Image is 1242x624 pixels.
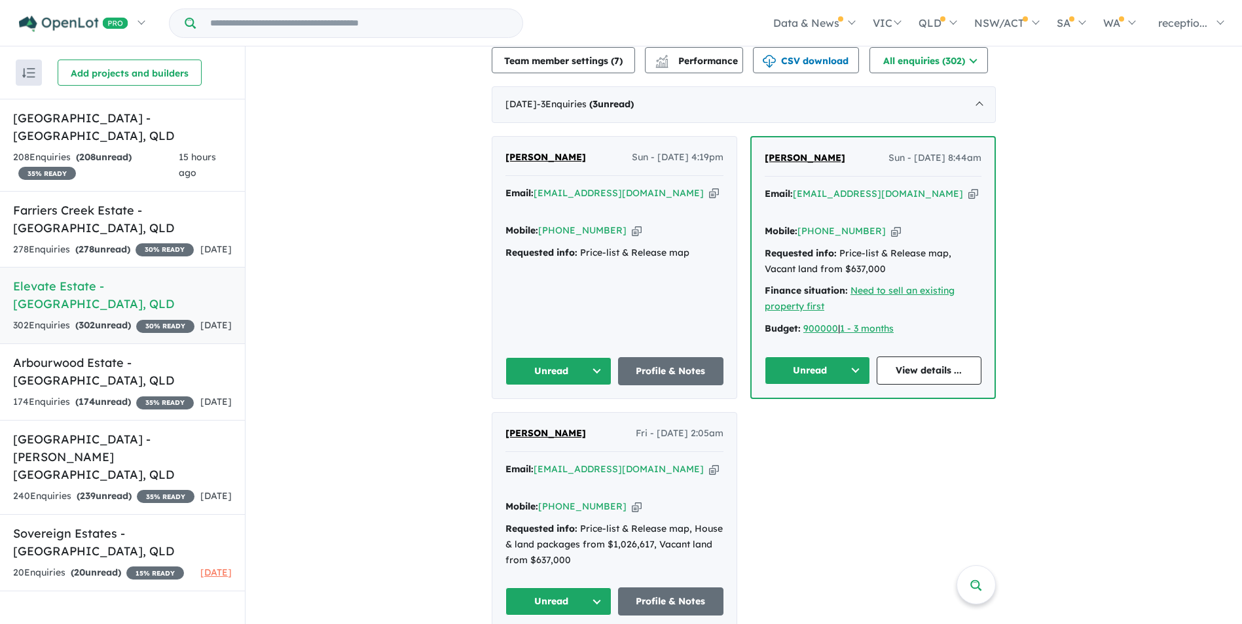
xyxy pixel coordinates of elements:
[763,55,776,68] img: download icon
[74,566,85,578] span: 20
[77,490,132,502] strong: ( unread)
[13,150,179,181] div: 208 Enquir ies
[534,187,704,199] a: [EMAIL_ADDRESS][DOMAIN_NAME]
[753,47,859,73] button: CSV download
[76,151,132,163] strong: ( unread)
[765,188,793,199] strong: Email:
[137,490,194,503] span: 35 % READY
[657,55,738,67] span: Performance
[618,357,724,385] a: Profile & Notes
[505,587,612,615] button: Unread
[593,98,598,110] span: 3
[537,98,634,110] span: - 3 Enquir ies
[709,186,719,200] button: Copy
[765,225,797,237] strong: Mobile:
[13,201,232,237] h5: Farriers Creek Estate - [GEOGRAPHIC_DATA] , QLD
[797,225,886,237] a: [PHONE_NUMBER]
[505,500,538,512] strong: Mobile:
[58,60,202,86] button: Add projects and builders
[803,322,838,334] a: 900000
[13,525,232,560] h5: Sovereign Estates - [GEOGRAPHIC_DATA] , QLD
[632,150,723,165] span: Sun - [DATE] 4:19pm
[80,490,96,502] span: 239
[13,565,184,581] div: 20 Enquir ies
[888,150,981,166] span: Sun - [DATE] 8:44am
[79,243,94,255] span: 278
[136,396,194,409] span: 35 % READY
[200,490,232,502] span: [DATE]
[534,463,704,475] a: [EMAIL_ADDRESS][DOMAIN_NAME]
[765,356,870,385] button: Unread
[656,55,668,62] img: line-chart.svg
[492,86,996,123] div: [DATE]
[505,224,538,236] strong: Mobile:
[13,318,194,334] div: 302 Enquir ies
[709,462,719,476] button: Copy
[505,187,534,199] strong: Email:
[589,98,634,110] strong: ( unread)
[632,500,642,513] button: Copy
[793,188,963,199] a: [EMAIL_ADDRESS][DOMAIN_NAME]
[505,357,612,385] button: Unread
[18,167,76,180] span: 35 % READY
[75,396,131,407] strong: ( unread)
[505,151,586,163] span: [PERSON_NAME]
[75,319,131,331] strong: ( unread)
[655,59,668,67] img: bar-chart.svg
[126,566,184,580] span: 15 % READY
[71,566,121,578] strong: ( unread)
[869,47,988,73] button: All enquiries (302)
[765,152,845,164] span: [PERSON_NAME]
[765,246,981,277] div: Price-list & Release map, Vacant land from $637,000
[765,321,981,337] div: |
[13,277,232,313] h5: Elevate Estate - [GEOGRAPHIC_DATA] , QLD
[13,242,194,258] div: 278 Enquir ies
[136,243,194,256] span: 30 % READY
[765,322,801,334] strong: Budget:
[200,319,232,331] span: [DATE]
[968,187,978,201] button: Copy
[840,322,894,334] a: 1 - 3 months
[636,426,723,442] span: Fri - [DATE] 2:05am
[22,68,35,78] img: sort.svg
[13,354,232,389] h5: Arbourwood Estate - [GEOGRAPHIC_DATA] , QLD
[13,430,232,483] h5: [GEOGRAPHIC_DATA] - [PERSON_NAME][GEOGRAPHIC_DATA] , QLD
[200,396,232,407] span: [DATE]
[136,320,194,333] span: 30 % READY
[645,47,743,73] button: Performance
[75,243,130,255] strong: ( unread)
[19,16,128,32] img: Openlot PRO Logo White
[538,224,627,236] a: [PHONE_NUMBER]
[877,356,982,385] a: View details ...
[505,150,586,165] a: [PERSON_NAME]
[505,521,723,568] div: Price-list & Release map, House & land packages from $1,026,617, Vacant land from $637,000
[505,245,723,261] div: Price-list & Release map
[538,500,627,512] a: [PHONE_NUMBER]
[200,566,232,578] span: [DATE]
[632,224,642,237] button: Copy
[891,224,901,238] button: Copy
[198,9,520,37] input: Try estate name, suburb, builder or developer
[765,285,955,312] a: Need to sell an existing property first
[505,463,534,475] strong: Email:
[79,151,96,163] span: 208
[492,47,635,73] button: Team member settings (7)
[505,426,586,442] a: [PERSON_NAME]
[505,523,577,534] strong: Requested info:
[200,243,232,255] span: [DATE]
[13,394,194,410] div: 174 Enquir ies
[505,247,577,258] strong: Requested info:
[765,285,848,296] strong: Finance situation:
[505,427,586,439] span: [PERSON_NAME]
[614,55,619,67] span: 7
[618,587,724,615] a: Profile & Notes
[79,396,95,407] span: 174
[179,151,216,179] span: 15 hours ago
[13,489,194,504] div: 240 Enquir ies
[1158,16,1207,29] span: receptio...
[79,319,95,331] span: 302
[765,150,845,166] a: [PERSON_NAME]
